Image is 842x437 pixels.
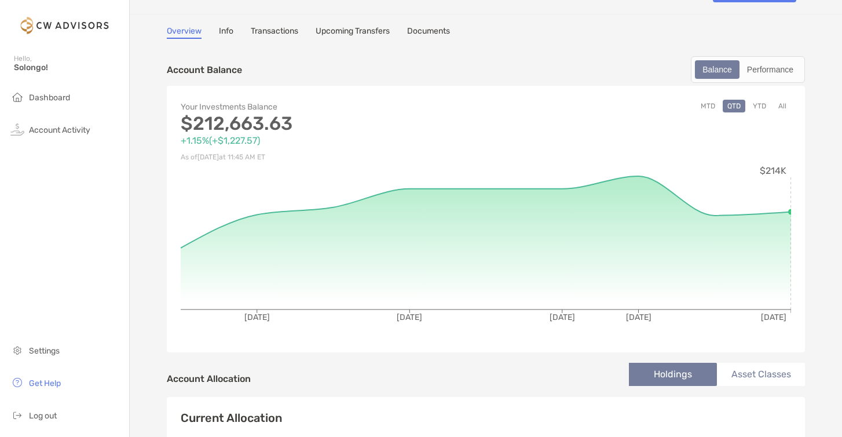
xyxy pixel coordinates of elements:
span: Get Help [29,378,61,388]
li: Holdings [629,363,717,386]
img: get-help icon [10,376,24,389]
p: Account Balance [167,63,242,77]
p: As of [DATE] at 11:45 AM ET [181,150,486,165]
tspan: [DATE] [397,312,422,322]
img: Zoe Logo [14,5,115,46]
span: Settings [29,346,60,356]
a: Transactions [251,26,298,39]
li: Asset Classes [717,363,805,386]
img: settings icon [10,343,24,357]
p: $212,663.63 [181,116,486,131]
tspan: $214K [760,165,786,176]
p: Your Investments Balance [181,100,486,114]
p: +1.15% ( +$1,227.57 ) [181,133,486,148]
tspan: [DATE] [550,312,575,322]
img: activity icon [10,122,24,136]
h4: Current Allocation [181,411,282,425]
a: Overview [167,26,202,39]
span: Account Activity [29,125,90,135]
button: QTD [723,100,745,112]
a: Documents [407,26,450,39]
tspan: [DATE] [761,312,786,322]
span: Log out [29,411,57,421]
span: Dashboard [29,93,70,103]
tspan: [DATE] [244,312,270,322]
button: MTD [696,100,720,112]
img: household icon [10,90,24,104]
div: Balance [696,61,738,78]
a: Upcoming Transfers [316,26,390,39]
img: logout icon [10,408,24,422]
button: YTD [748,100,771,112]
a: Info [219,26,233,39]
tspan: [DATE] [626,312,651,322]
div: segmented control [691,56,805,83]
button: All [774,100,791,112]
span: Solongo! [14,63,122,72]
div: Performance [741,61,800,78]
h4: Account Allocation [167,373,251,384]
